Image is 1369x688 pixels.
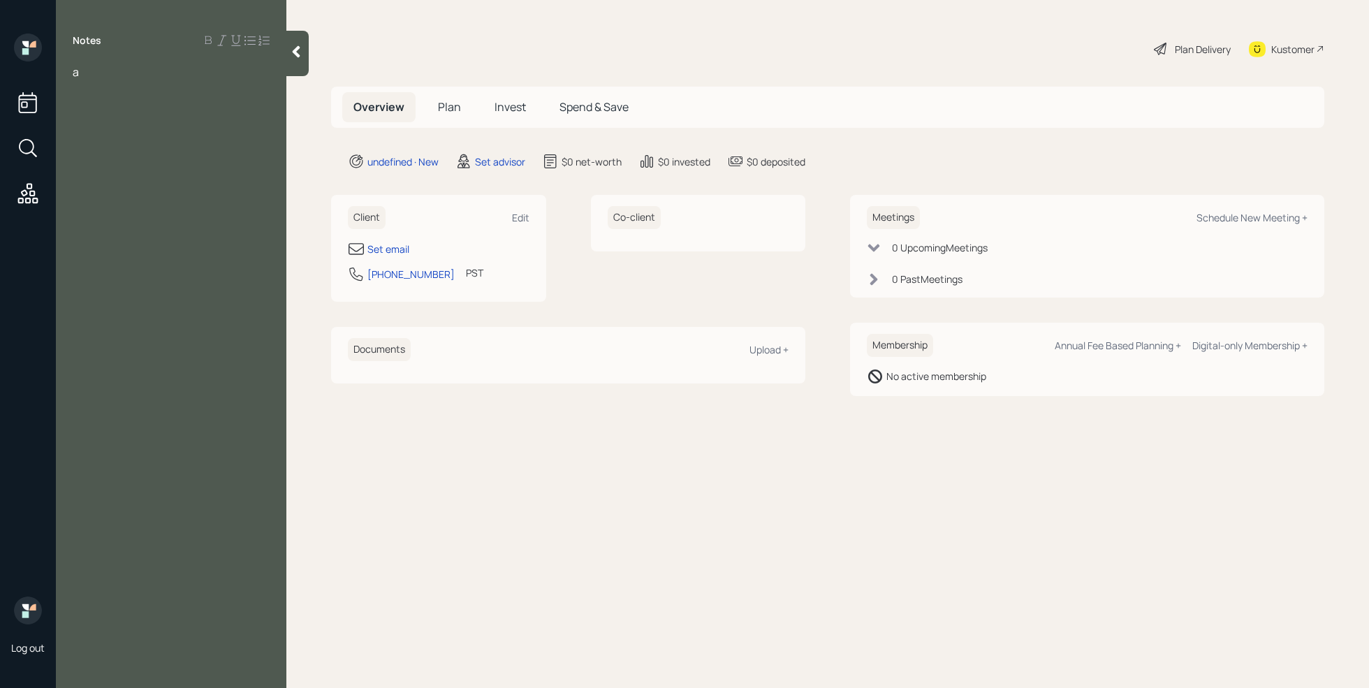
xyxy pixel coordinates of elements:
span: Invest [495,99,526,115]
span: Overview [353,99,404,115]
div: Set advisor [475,154,525,169]
div: $0 invested [658,154,710,169]
span: a [73,64,79,80]
div: $0 net-worth [562,154,622,169]
span: Plan [438,99,461,115]
span: Spend & Save [559,99,629,115]
div: [PHONE_NUMBER] [367,267,455,281]
label: Notes [73,34,101,47]
div: 0 Past Meeting s [892,272,962,286]
div: Upload + [749,343,789,356]
h6: Meetings [867,206,920,229]
div: Digital-only Membership + [1192,339,1308,352]
div: No active membership [886,369,986,383]
h6: Membership [867,334,933,357]
div: PST [466,265,483,280]
div: Kustomer [1271,42,1315,57]
div: undefined · New [367,154,439,169]
h6: Co-client [608,206,661,229]
div: 0 Upcoming Meeting s [892,240,988,255]
h6: Client [348,206,386,229]
div: Edit [512,211,529,224]
div: Set email [367,242,409,256]
div: $0 deposited [747,154,805,169]
h6: Documents [348,338,411,361]
div: Schedule New Meeting + [1196,211,1308,224]
div: Annual Fee Based Planning + [1055,339,1181,352]
div: Log out [11,641,45,654]
div: Plan Delivery [1175,42,1231,57]
img: retirable_logo.png [14,596,42,624]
